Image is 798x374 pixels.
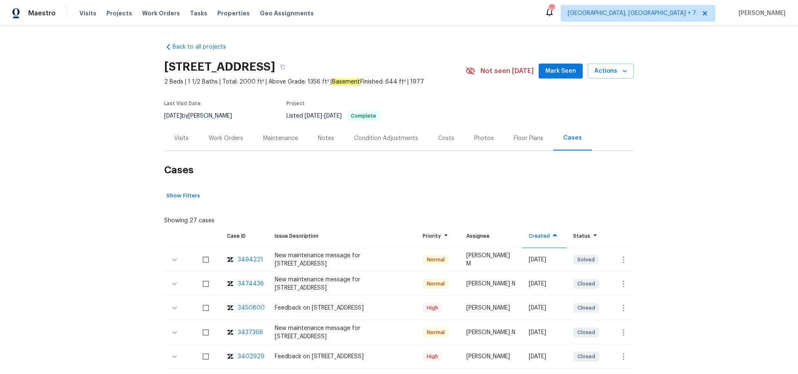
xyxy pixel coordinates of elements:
span: Geo Assignments [260,9,314,17]
div: Feedback on [STREET_ADDRESS] [275,352,409,361]
h2: Cases [164,151,634,189]
span: [DATE] [324,113,342,119]
span: Project [286,101,305,106]
span: [DATE] [164,113,182,119]
div: New maintenance message for [STREET_ADDRESS] [275,276,409,292]
span: Normal [424,280,448,288]
div: Cases [563,134,582,142]
img: zendesk-icon [227,280,234,288]
span: Normal [424,256,448,264]
div: Created [529,232,560,240]
div: Floor Plans [514,134,543,143]
div: by [PERSON_NAME] [164,111,242,121]
span: Properties [217,9,250,17]
img: zendesk-icon [227,256,234,264]
img: zendesk-icon [227,352,234,361]
div: Priority [423,232,453,240]
span: Listed [286,113,380,119]
a: zendesk-icon3474436 [227,280,261,288]
span: Mark Seen [545,66,576,76]
span: Closed [574,304,598,312]
div: Costs [438,134,454,143]
div: [DATE] [529,328,560,337]
div: New maintenance message for [STREET_ADDRESS] [275,251,409,268]
div: [PERSON_NAME] N [466,328,515,337]
span: Complete [347,113,379,118]
span: High [424,304,441,312]
span: Work Orders [142,9,180,17]
div: [PERSON_NAME] [466,304,515,312]
div: Status [573,232,600,240]
div: Showing 27 cases [164,213,214,225]
div: 3474436 [238,280,264,288]
span: 2 Beds | 1 1/2 Baths | Total: 2000 ft² | Above Grade: 1356 ft² | Finished: 644 ft² | 1977 [164,78,465,86]
span: Last Visit Date [164,101,201,106]
span: High [424,352,441,361]
div: New maintenance message for [STREET_ADDRESS] [275,324,409,341]
span: Projects [106,9,132,17]
span: Not seen [DATE] [480,67,534,75]
button: Show Filters [164,189,202,202]
div: [DATE] [529,256,560,264]
div: Visits [174,134,189,143]
div: 3494221 [238,256,263,264]
a: zendesk-icon3437366 [227,328,261,337]
div: Photos [474,134,494,143]
a: zendesk-icon3450800 [227,304,261,312]
span: Closed [574,280,598,288]
div: [DATE] [529,352,560,361]
div: [PERSON_NAME] M [466,251,515,268]
span: Normal [424,328,448,337]
a: zendesk-icon3494221 [227,256,261,264]
div: Assignee [466,232,515,240]
button: Copy Address [275,59,290,74]
div: [PERSON_NAME] N [466,280,515,288]
span: [PERSON_NAME] [735,9,786,17]
div: Maintenance [263,134,298,143]
div: [DATE] [529,304,560,312]
h2: [STREET_ADDRESS] [164,63,275,71]
a: Back to all projects [164,43,244,51]
div: 3450800 [238,304,265,312]
em: Basement [332,79,360,85]
span: - [305,113,342,119]
div: [PERSON_NAME] [466,352,515,361]
span: Closed [574,352,598,361]
div: 3402929 [238,352,264,361]
span: Closed [574,328,598,337]
span: [GEOGRAPHIC_DATA], [GEOGRAPHIC_DATA] + 7 [568,9,696,17]
a: zendesk-icon3402929 [227,352,261,361]
div: Condition Adjustments [354,134,418,143]
span: [DATE] [305,113,322,119]
span: Visits [79,9,96,17]
img: zendesk-icon [227,328,234,337]
span: Maestro [28,9,56,17]
span: Actions [594,66,627,76]
div: Notes [318,134,334,143]
span: Show Filters [166,191,200,201]
div: 3437366 [238,328,263,337]
button: Mark Seen [539,64,583,79]
div: Work Orders [209,134,243,143]
button: Actions [588,64,634,79]
span: Tasks [190,10,207,16]
div: Case ID [227,232,261,240]
img: zendesk-icon [227,304,234,312]
div: Feedback on [STREET_ADDRESS] [275,304,409,312]
span: Solved [574,256,598,264]
div: 44 [549,5,554,13]
div: Issue Description [275,232,409,240]
div: [DATE] [529,280,560,288]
